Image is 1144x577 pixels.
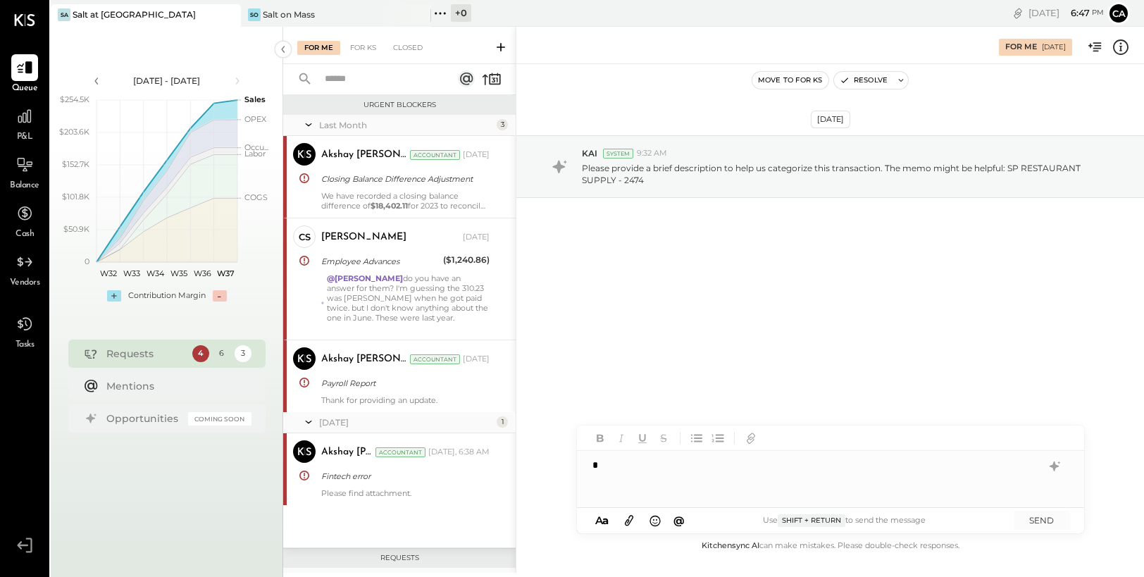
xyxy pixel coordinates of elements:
[10,277,40,290] span: Vendors
[85,256,89,266] text: 0
[834,72,893,89] button: Resolve
[62,192,89,201] text: $101.8K
[15,339,35,352] span: Tasks
[321,230,406,244] div: [PERSON_NAME]
[343,41,383,55] div: For KS
[235,345,251,362] div: 3
[637,148,667,159] span: 9:32 AM
[742,429,760,447] button: Add URL
[123,268,140,278] text: W33
[463,149,490,161] div: [DATE]
[128,290,206,302] div: Contribution Margin
[299,230,311,244] div: CS
[321,469,485,483] div: Fintech error
[244,142,268,152] text: Occu...
[263,8,315,20] div: Salt on Mass
[244,149,266,159] text: Labor
[386,41,430,55] div: Closed
[106,379,244,393] div: Mentions
[497,416,508,428] div: 1
[451,4,471,22] div: + 0
[612,429,630,447] button: Italic
[375,447,425,457] div: Accountant
[582,147,597,159] span: KAI
[1042,42,1066,52] div: [DATE]
[321,254,439,268] div: Employee Advances
[497,119,508,130] div: 3
[193,268,211,278] text: W36
[59,127,89,137] text: $203.6K
[327,273,403,283] strong: @[PERSON_NAME]
[244,192,268,202] text: COGS
[244,114,267,124] text: OPEX
[443,253,490,267] div: ($1,240.86)
[321,445,373,459] div: Akshay [PERSON_NAME]
[778,514,845,527] span: Shift + Return
[1,151,49,192] a: Balance
[410,354,460,364] div: Accountant
[321,488,490,498] div: Please find attachment.
[321,172,485,186] div: Closing Balance Difference Adjustment
[463,354,490,365] div: [DATE]
[244,94,266,104] text: Sales
[428,447,490,458] div: [DATE], 6:38 AM
[290,553,509,563] div: Requests
[1028,6,1104,20] div: [DATE]
[15,228,34,241] span: Cash
[709,429,727,447] button: Ordered List
[146,268,164,278] text: W34
[248,8,261,21] div: So
[58,8,70,21] div: Sa
[107,290,121,302] div: +
[463,232,490,243] div: [DATE]
[290,100,509,110] div: Urgent Blockers
[99,268,116,278] text: W32
[213,290,227,302] div: -
[62,159,89,169] text: $152.7K
[321,376,485,390] div: Payroll Report
[106,411,181,426] div: Opportunities
[1,103,49,144] a: P&L
[321,148,407,162] div: Akshay [PERSON_NAME]
[1011,6,1025,20] div: copy link
[213,345,230,362] div: 6
[188,412,251,426] div: Coming Soon
[591,513,614,528] button: Aa
[319,119,493,131] div: Last Month
[1,200,49,241] a: Cash
[60,94,89,104] text: $254.5K
[603,149,633,159] div: System
[216,268,234,278] text: W37
[654,429,673,447] button: Strikethrough
[811,111,850,128] div: [DATE]
[1,54,49,95] a: Queue
[1,249,49,290] a: Vendors
[12,82,38,95] span: Queue
[582,162,1105,186] p: Please provide a brief description to help us categorize this transaction. The memo might be help...
[63,224,89,234] text: $50.9K
[17,131,33,144] span: P&L
[752,72,828,89] button: Move to for ks
[107,75,227,87] div: [DATE] - [DATE]
[327,273,490,333] div: do you have an answer for them? I'm guessing the 310.23 was [PERSON_NAME] when he got paid twice....
[689,514,1000,527] div: Use to send the message
[1,311,49,352] a: Tasks
[319,416,493,428] div: [DATE]
[170,268,187,278] text: W35
[321,352,407,366] div: Akshay [PERSON_NAME]
[321,395,490,405] div: Thank for providing an update.
[106,347,185,361] div: Requests
[602,514,609,527] span: a
[673,514,685,527] span: @
[591,429,609,447] button: Bold
[10,180,39,192] span: Balance
[321,191,490,211] div: We have recorded a closing balance difference of for 2023 to reconcile the bank statement for [PE...
[410,150,460,160] div: Accountant
[1014,511,1070,530] button: SEND
[1107,2,1130,25] button: Ca
[73,8,196,20] div: Salt at [GEOGRAPHIC_DATA]
[192,345,209,362] div: 4
[371,201,408,211] strong: $18,402.11
[688,429,706,447] button: Unordered List
[1005,42,1037,53] div: For Me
